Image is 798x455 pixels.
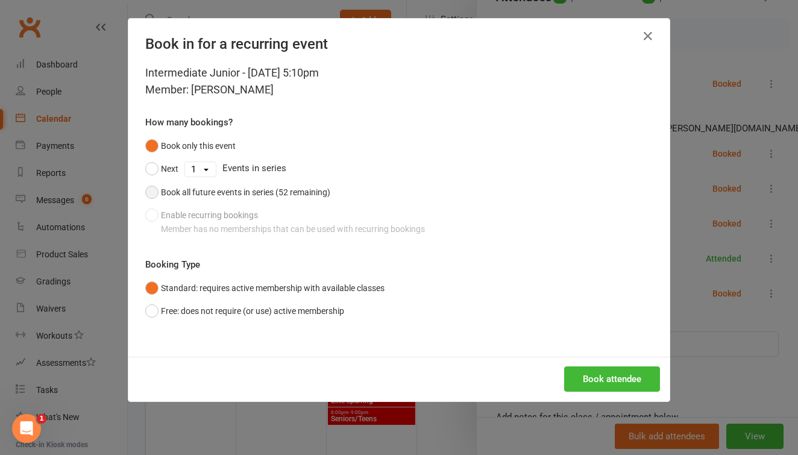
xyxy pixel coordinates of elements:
button: Close [638,27,658,46]
button: Next [145,157,178,180]
div: Book all future events in series (52 remaining) [161,186,330,199]
button: Free: does not require (or use) active membership [145,300,344,322]
iframe: Intercom live chat [12,414,41,443]
h4: Book in for a recurring event [145,36,653,52]
div: Intermediate Junior - [DATE] 5:10pm Member: [PERSON_NAME] [145,64,653,98]
button: Book only this event [145,134,236,157]
div: Events in series [145,157,653,180]
label: Booking Type [145,257,200,272]
button: Standard: requires active membership with available classes [145,277,385,300]
button: Book all future events in series (52 remaining) [145,181,330,204]
span: 1 [37,414,46,424]
button: Book attendee [564,366,660,392]
label: How many bookings? [145,115,233,130]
